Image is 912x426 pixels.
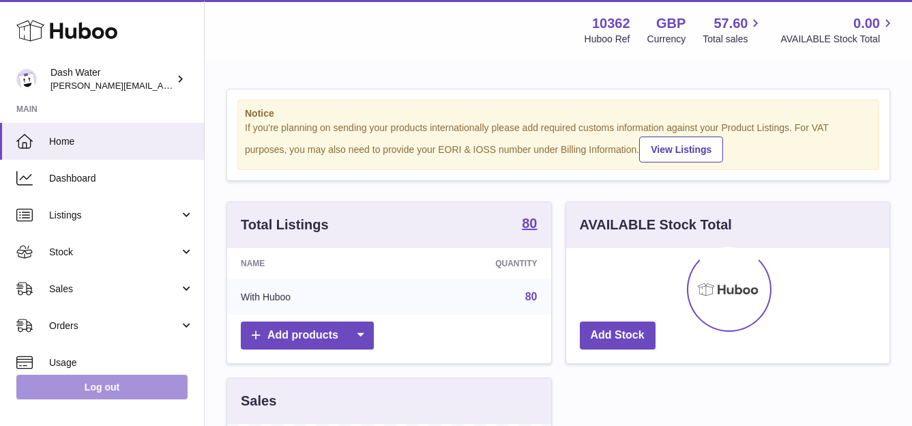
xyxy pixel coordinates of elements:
[639,137,723,162] a: View Listings
[241,392,276,410] h3: Sales
[585,33,630,46] div: Huboo Ref
[227,248,398,279] th: Name
[49,246,179,259] span: Stock
[16,69,37,89] img: james@dash-water.com
[580,216,732,234] h3: AVAILABLE Stock Total
[853,14,880,33] span: 0.00
[245,122,872,162] div: If you're planning on sending your products internationally please add required customs informati...
[714,14,748,33] span: 57.60
[703,33,763,46] span: Total sales
[49,172,194,185] span: Dashboard
[49,135,194,148] span: Home
[50,66,173,92] div: Dash Water
[525,291,538,302] a: 80
[241,322,374,350] a: Add products
[703,14,763,46] a: 57.60 Total sales
[580,322,656,350] a: Add Stock
[522,216,537,230] strong: 80
[398,248,550,279] th: Quantity
[241,216,329,234] h3: Total Listings
[49,209,179,222] span: Listings
[245,107,872,120] strong: Notice
[49,319,179,332] span: Orders
[16,375,188,399] a: Log out
[522,216,537,233] a: 80
[780,14,896,46] a: 0.00 AVAILABLE Stock Total
[592,14,630,33] strong: 10362
[780,33,896,46] span: AVAILABLE Stock Total
[647,33,686,46] div: Currency
[656,14,686,33] strong: GBP
[227,279,398,315] td: With Huboo
[49,283,179,296] span: Sales
[50,80,274,91] span: [PERSON_NAME][EMAIL_ADDRESS][DOMAIN_NAME]
[49,356,194,369] span: Usage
